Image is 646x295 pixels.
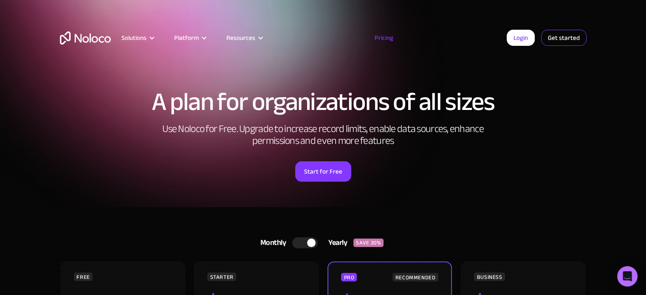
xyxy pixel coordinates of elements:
h1: A plan for organizations of all sizes [60,89,587,115]
a: Get started [541,30,587,46]
div: Yearly [318,236,353,249]
div: STARTER [207,273,236,281]
div: FREE [74,273,93,281]
div: Open Intercom Messenger [617,266,638,287]
div: Platform [174,32,199,43]
div: Resources [216,32,272,43]
a: home [60,31,111,45]
h2: Use Noloco for Free. Upgrade to increase record limits, enable data sources, enhance permissions ... [153,123,493,147]
div: SAVE 20% [353,239,384,247]
div: RECOMMENDED [392,273,438,281]
div: PRO [341,273,357,281]
a: Pricing [364,32,404,43]
div: Monthly [250,236,293,249]
div: Platform [164,32,216,43]
div: BUSINESS [474,273,505,281]
a: Start for Free [295,161,351,182]
a: Login [507,30,535,46]
div: Solutions [121,32,147,43]
div: Solutions [111,32,164,43]
div: Resources [226,32,255,43]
